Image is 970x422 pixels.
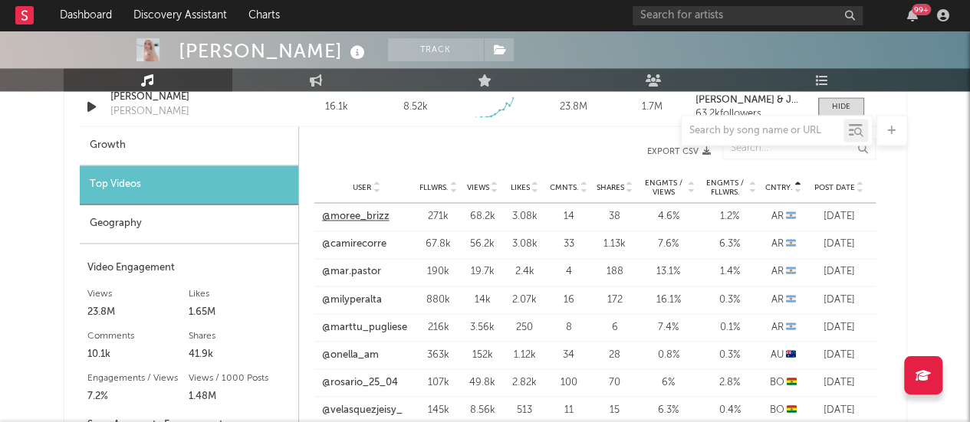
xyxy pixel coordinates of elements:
[764,319,803,335] div: AR
[764,347,803,362] div: AU
[912,4,931,15] div: 99 +
[419,375,458,390] div: 107k
[87,345,189,363] div: 10.1k
[703,237,757,252] div: 6.3 %
[465,264,500,280] div: 19.7k
[508,209,542,224] div: 3.08k
[722,138,876,159] input: Search...
[550,209,588,224] div: 14
[642,319,695,335] div: 7.4 %
[642,264,695,280] div: 13.1 %
[633,6,863,25] input: Search for artists
[87,303,189,321] div: 23.8M
[811,237,868,252] div: [DATE]
[550,319,588,335] div: 8
[765,183,793,192] span: Cntry.
[811,347,868,362] div: [DATE]
[811,209,868,224] div: [DATE]
[596,347,634,362] div: 28
[703,209,757,224] div: 1.2 %
[508,347,542,362] div: 1.12k
[764,402,803,417] div: BO
[811,375,868,390] div: [DATE]
[87,284,189,303] div: Views
[322,264,381,280] a: @mar.pastor
[301,100,373,115] div: 16.1k
[80,126,298,165] div: Growth
[508,237,542,252] div: 3.08k
[419,237,458,252] div: 67.8k
[764,237,803,252] div: AR
[189,284,291,303] div: Likes
[110,90,271,105] div: [PERSON_NAME]
[814,183,855,192] span: Post Date
[508,319,542,335] div: 250
[764,264,803,280] div: AR
[764,375,803,390] div: BO
[786,349,796,359] span: 🇦🇺
[703,402,757,417] div: 0.4 %
[419,209,458,224] div: 271k
[322,292,382,307] a: @milyperalta
[189,368,291,387] div: Views / 1000 Posts
[550,347,588,362] div: 34
[642,347,695,362] div: 0.8 %
[786,267,796,276] span: 🇦🇷
[642,402,695,417] div: 6.3 %
[787,404,797,414] span: 🇧🇴
[110,104,189,119] div: [PERSON_NAME]
[465,347,500,362] div: 152k
[596,209,634,224] div: 38
[419,347,458,362] div: 363k
[597,183,624,192] span: Shares
[419,183,449,192] span: Fllwrs.
[596,375,634,390] div: 70
[508,375,542,390] div: 2.82k
[189,345,291,363] div: 41.9k
[703,178,748,197] span: Engmts / Fllwrs.
[465,209,500,224] div: 68.2k
[322,402,403,417] a: @velasquezjeisy_
[465,319,500,335] div: 3.56k
[80,204,298,244] div: Geography
[403,100,428,115] div: 8.52k
[179,38,369,64] div: [PERSON_NAME]
[419,319,458,335] div: 216k
[388,38,484,61] button: Track
[596,402,634,417] div: 15
[907,9,918,21] button: 99+
[695,109,802,119] div: 63.2k followers
[811,292,868,307] div: [DATE]
[322,237,386,252] a: @camirecorre
[87,326,189,345] div: Comments
[642,209,695,224] div: 4.6 %
[550,264,588,280] div: 4
[465,292,500,307] div: 14k
[467,183,489,192] span: Views
[811,402,868,417] div: [DATE]
[764,209,803,224] div: AR
[322,319,407,335] a: @marttu_pugliese
[764,292,803,307] div: AR
[786,294,796,304] span: 🇦🇷
[617,100,688,115] div: 1.7M
[322,209,390,224] a: @moree_brizz
[189,387,291,405] div: 1.48M
[538,100,609,115] div: 23.8M
[87,387,189,405] div: 7.2%
[189,326,291,345] div: Shares
[419,402,458,417] div: 145k
[786,239,796,249] span: 🇦🇷
[787,377,797,387] span: 🇧🇴
[703,375,757,390] div: 2.8 %
[322,347,379,362] a: @onella_am
[87,368,189,387] div: Engagements / Views
[465,237,500,252] div: 56.2k
[80,165,298,204] div: Top Videos
[811,319,868,335] div: [DATE]
[550,237,588,252] div: 33
[642,237,695,252] div: 7.6 %
[703,347,757,362] div: 0.3 %
[465,375,500,390] div: 49.8k
[695,95,820,105] strong: [PERSON_NAME] & JQuiles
